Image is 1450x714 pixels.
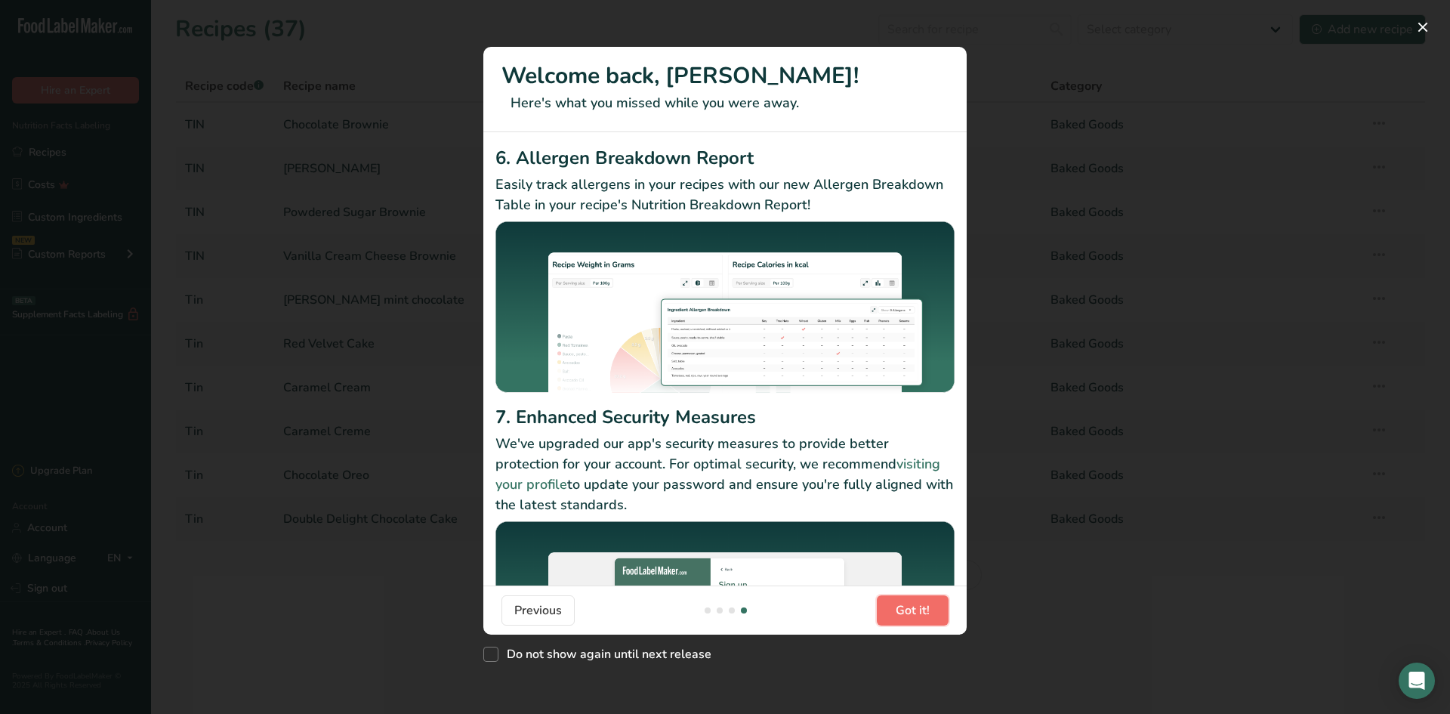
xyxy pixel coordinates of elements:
[495,521,955,693] img: Enhanced Security Measures
[501,93,949,113] p: Here's what you missed while you were away.
[495,455,940,493] a: visiting your profile
[501,59,949,93] h1: Welcome back, [PERSON_NAME]!
[495,144,955,172] h2: 6. Allergen Breakdown Report
[498,647,711,662] span: Do not show again until next release
[501,595,575,626] button: Previous
[896,601,930,620] span: Got it!
[495,403,955,431] h2: 7. Enhanced Security Measures
[877,595,949,626] button: Got it!
[514,601,562,620] span: Previous
[495,221,955,398] img: Allergen Breakdown Report
[495,434,955,515] p: We've upgraded our app's security measures to provide better protection for your account. For opt...
[495,175,955,215] p: Easily track allergens in your recipes with our new Allergen Breakdown Table in your recipe's Nut...
[1399,663,1435,699] div: Open Intercom Messenger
